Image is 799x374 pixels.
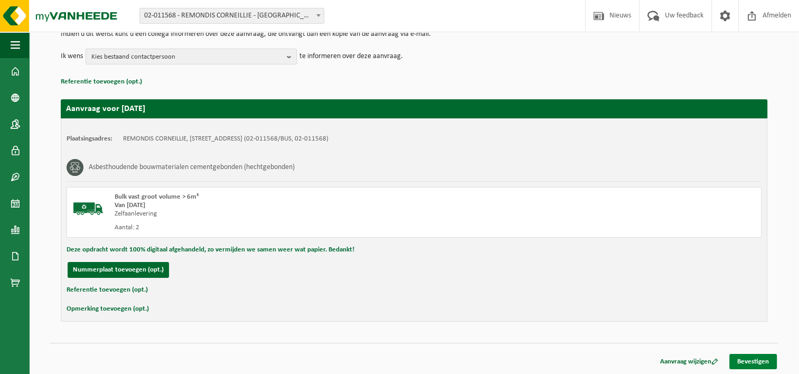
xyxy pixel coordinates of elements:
p: Ik wens [61,49,83,64]
td: REMONDIS CORNEILLIE, [STREET_ADDRESS] (02-011568/BUS, 02-011568) [123,135,328,143]
span: Kies bestaand contactpersoon [91,49,283,65]
a: Aanvraag wijzigen [652,354,726,369]
button: Opmerking toevoegen (opt.) [67,302,149,316]
button: Kies bestaand contactpersoon [86,49,297,64]
div: Zelfaanlevering [115,210,456,218]
span: 02-011568 - REMONDIS CORNEILLIE - BRUGGE [140,8,324,23]
a: Bevestigen [729,354,777,369]
button: Deze opdracht wordt 100% digitaal afgehandeld, zo vermijden we samen weer wat papier. Bedankt! [67,243,354,257]
p: Indien u dit wenst kunt u een collega informeren over deze aanvraag, die ontvangt dan een kopie v... [61,31,767,38]
img: BL-SO-LV.png [72,193,104,225]
strong: Plaatsingsadres: [67,135,112,142]
span: Bulk vast groot volume > 6m³ [115,193,199,200]
div: Aantal: 2 [115,223,456,232]
button: Referentie toevoegen (opt.) [61,75,142,89]
h3: Asbesthoudende bouwmaterialen cementgebonden (hechtgebonden) [89,159,295,176]
strong: Aanvraag voor [DATE] [66,105,145,113]
button: Nummerplaat toevoegen (opt.) [68,262,169,278]
button: Referentie toevoegen (opt.) [67,283,148,297]
span: 02-011568 - REMONDIS CORNEILLIE - BRUGGE [139,8,324,24]
p: te informeren over deze aanvraag. [299,49,403,64]
strong: Van [DATE] [115,202,145,209]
